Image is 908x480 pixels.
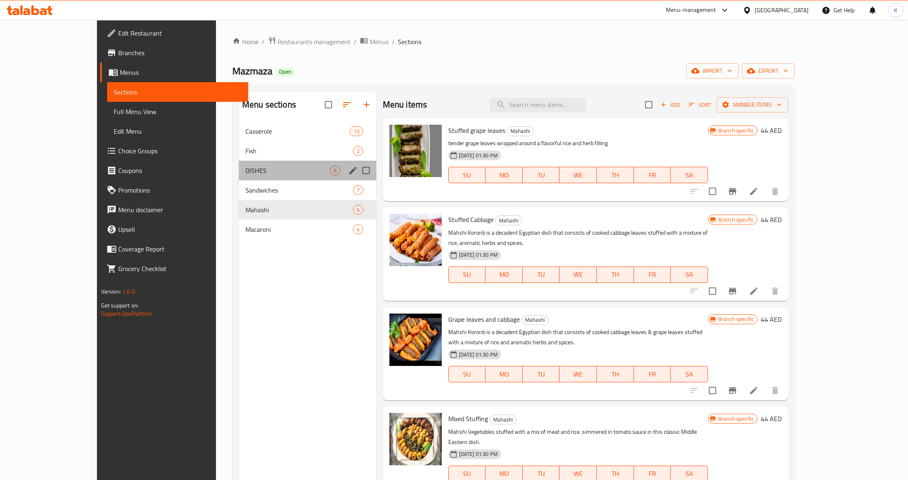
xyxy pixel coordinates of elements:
div: items [330,166,340,175]
button: TU [523,267,560,283]
div: items [353,205,363,215]
button: TH [597,167,634,183]
input: search [490,98,586,112]
span: 6 [330,167,340,175]
span: 4 [353,226,363,233]
div: Mahashi [521,315,548,325]
a: Menu disclaimer [100,200,249,220]
div: items [350,126,363,136]
a: Edit menu item [749,386,759,395]
span: MO [489,269,519,280]
span: Grape leaves and cabbage [448,313,520,325]
span: Sort items [683,99,717,111]
button: SU [448,167,486,183]
span: Mixed Stuffing [448,413,488,425]
span: Mahashi [507,126,533,136]
button: FR [634,167,671,183]
span: Promotions [118,185,242,195]
span: Manage items [723,100,782,110]
a: Edit Restaurant [100,23,249,43]
span: Mazmaza [232,62,272,80]
span: 1.0.0 [122,286,135,297]
span: Grocery Checklist [118,264,242,274]
button: MO [485,366,523,382]
span: SA [674,169,705,181]
a: Choice Groups [100,141,249,161]
span: WE [563,368,593,380]
a: Sections [107,82,249,102]
div: Mahashi [495,215,522,225]
span: TU [526,368,557,380]
span: SU [452,269,483,280]
span: Coupons [118,166,242,175]
div: items [353,185,363,195]
span: TH [600,169,631,181]
span: 4 [353,206,363,214]
div: Sandwiches7 [239,180,376,200]
span: SA [674,368,705,380]
span: MO [489,468,519,480]
a: Branches [100,43,249,63]
span: 2 [353,147,363,155]
span: TU [526,468,557,480]
p: Mahshi Vegetables stuffed with a mix of meat and rice. simmered in tomato sauce in this classic M... [448,427,708,447]
span: Stuffed Cabbage [448,213,494,226]
span: Branch specific [715,127,757,135]
span: Fish [245,146,353,156]
span: SA [674,468,705,480]
span: Add [659,100,681,110]
span: DISHES [245,166,330,175]
button: TH [597,267,634,283]
button: SU [448,366,486,382]
h2: Menu sections [242,99,296,111]
span: TH [600,368,631,380]
span: MO [489,368,519,380]
span: Mahashi [496,216,522,225]
span: FR [637,169,668,181]
span: Upsell [118,224,242,234]
button: import [686,63,739,79]
button: delete [765,182,785,201]
div: DISHES6edit [239,161,376,180]
span: Full Menu View [114,107,242,117]
button: delete [765,281,785,301]
span: Add item [657,99,683,111]
button: Branch-specific-item [723,182,742,201]
button: TU [523,366,560,382]
button: SA [671,167,708,183]
h6: 44 AED [761,125,782,136]
div: Open [276,67,294,77]
a: Restaurants management [268,36,351,47]
span: Mahashi [245,205,353,215]
button: SU [448,267,486,283]
a: Coverage Report [100,239,249,259]
span: Version: [101,286,121,297]
button: delete [765,381,785,400]
li: / [262,37,265,47]
span: [DATE] 01:30 PM [456,351,501,359]
span: Casserole [245,126,350,136]
span: TH [600,269,631,280]
nav: Menu sections [239,118,376,242]
button: WE [560,167,597,183]
button: Branch-specific-item [723,381,742,400]
span: Mahashi [490,415,516,424]
span: Select to update [704,283,721,300]
a: Support.OpsPlatform [101,308,153,319]
button: export [742,63,795,79]
button: TU [523,167,560,183]
button: FR [634,267,671,283]
a: Edit Menu [107,121,249,141]
span: [DATE] 01:30 PM [456,251,501,259]
p: Mahshi Koronb is a decadent Egyptian dish that consists of cooked cabbage leaves stuffed with a m... [448,228,708,248]
h2: Menu items [383,99,427,111]
button: SA [671,366,708,382]
span: Mahashi [522,315,548,325]
span: Branch specific [715,216,757,224]
button: TH [597,366,634,382]
span: SU [452,468,483,480]
span: TU [526,269,557,280]
a: Promotions [100,180,249,200]
span: Branches [118,48,242,58]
